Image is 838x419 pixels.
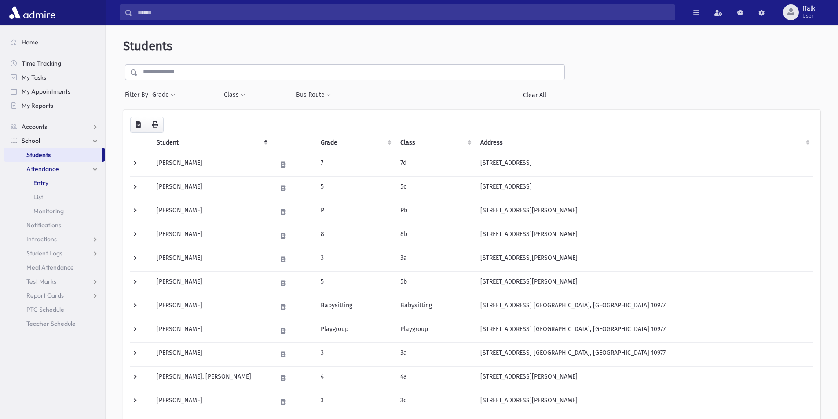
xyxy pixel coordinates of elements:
[151,319,271,342] td: [PERSON_NAME]
[4,274,105,288] a: Test Marks
[130,117,146,133] button: CSV
[4,246,105,260] a: Student Logs
[315,133,395,153] th: Grade: activate to sort column ascending
[395,295,475,319] td: Babysitting
[22,123,47,131] span: Accounts
[315,366,395,390] td: 4
[315,224,395,248] td: 8
[4,232,105,246] a: Infractions
[4,260,105,274] a: Meal Attendance
[315,200,395,224] td: P
[395,133,475,153] th: Class: activate to sort column ascending
[475,224,813,248] td: [STREET_ADDRESS][PERSON_NAME]
[475,133,813,153] th: Address: activate to sort column ascending
[315,248,395,271] td: 3
[123,39,172,53] span: Students
[395,176,475,200] td: 5c
[4,176,105,190] a: Entry
[4,218,105,232] a: Notifications
[125,90,152,99] span: Filter By
[4,162,105,176] a: Attendance
[22,102,53,109] span: My Reports
[475,342,813,366] td: [STREET_ADDRESS] [GEOGRAPHIC_DATA], [GEOGRAPHIC_DATA] 10977
[395,319,475,342] td: Playgroup
[315,390,395,414] td: 3
[26,221,61,229] span: Notifications
[223,87,245,103] button: Class
[26,249,62,257] span: Student Logs
[395,200,475,224] td: Pb
[475,200,813,224] td: [STREET_ADDRESS][PERSON_NAME]
[22,87,70,95] span: My Appointments
[4,70,105,84] a: My Tasks
[4,134,105,148] a: School
[395,390,475,414] td: 3c
[151,200,271,224] td: [PERSON_NAME]
[151,224,271,248] td: [PERSON_NAME]
[475,295,813,319] td: [STREET_ADDRESS] [GEOGRAPHIC_DATA], [GEOGRAPHIC_DATA] 10977
[33,193,43,201] span: List
[4,317,105,331] a: Teacher Schedule
[26,306,64,313] span: PTC Schedule
[395,248,475,271] td: 3a
[395,271,475,295] td: 5b
[26,320,76,328] span: Teacher Schedule
[151,153,271,176] td: [PERSON_NAME]
[315,271,395,295] td: 5
[4,190,105,204] a: List
[395,366,475,390] td: 4a
[152,87,176,103] button: Grade
[4,302,105,317] a: PTC Schedule
[475,153,813,176] td: [STREET_ADDRESS]
[151,133,271,153] th: Student: activate to sort column descending
[315,342,395,366] td: 3
[151,271,271,295] td: [PERSON_NAME]
[26,235,57,243] span: Infractions
[151,390,271,414] td: [PERSON_NAME]
[395,342,475,366] td: 3a
[151,176,271,200] td: [PERSON_NAME]
[22,73,46,81] span: My Tasks
[4,84,105,98] a: My Appointments
[151,248,271,271] td: [PERSON_NAME]
[151,295,271,319] td: [PERSON_NAME]
[504,87,565,103] a: Clear All
[132,4,675,20] input: Search
[26,151,51,159] span: Students
[4,148,102,162] a: Students
[475,319,813,342] td: [STREET_ADDRESS] [GEOGRAPHIC_DATA], [GEOGRAPHIC_DATA] 10977
[4,56,105,70] a: Time Tracking
[146,117,164,133] button: Print
[22,137,40,145] span: School
[33,179,48,187] span: Entry
[26,263,74,271] span: Meal Attendance
[475,390,813,414] td: [STREET_ADDRESS][PERSON_NAME]
[395,153,475,176] td: 7d
[4,288,105,302] a: Report Cards
[7,4,58,21] img: AdmirePro
[26,165,59,173] span: Attendance
[315,153,395,176] td: 7
[315,319,395,342] td: Playgroup
[315,176,395,200] td: 5
[151,342,271,366] td: [PERSON_NAME]
[26,277,56,285] span: Test Marks
[26,291,64,299] span: Report Cards
[22,59,61,67] span: Time Tracking
[151,366,271,390] td: [PERSON_NAME], [PERSON_NAME]
[395,224,475,248] td: 8b
[802,5,815,12] span: ffalk
[4,98,105,113] a: My Reports
[296,87,331,103] button: Bus Route
[4,204,105,218] a: Monitoring
[33,207,64,215] span: Monitoring
[4,35,105,49] a: Home
[315,295,395,319] td: Babysitting
[802,12,815,19] span: User
[475,248,813,271] td: [STREET_ADDRESS][PERSON_NAME]
[475,271,813,295] td: [STREET_ADDRESS][PERSON_NAME]
[4,120,105,134] a: Accounts
[22,38,38,46] span: Home
[475,366,813,390] td: [STREET_ADDRESS][PERSON_NAME]
[475,176,813,200] td: [STREET_ADDRESS]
